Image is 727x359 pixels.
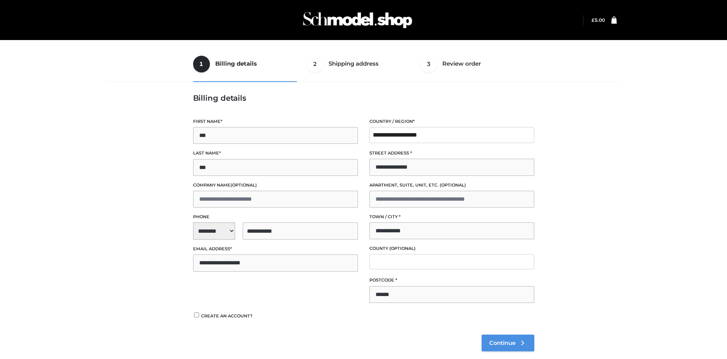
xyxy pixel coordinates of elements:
label: Street address [369,150,534,157]
label: Postcode [369,277,534,284]
h3: Billing details [193,93,534,103]
span: Create an account? [201,313,253,319]
label: Apartment, suite, unit, etc. [369,182,534,189]
bdi: 5.00 [592,17,605,23]
label: County [369,245,534,252]
label: First name [193,118,358,125]
span: (optional) [389,246,416,251]
a: Continue [482,335,534,351]
label: Country / Region [369,118,534,125]
label: Email address [193,245,358,253]
span: £ [592,17,595,23]
label: Company name [193,182,358,189]
label: Phone [193,213,358,221]
label: Last name [193,150,358,157]
span: (optional) [440,182,466,188]
span: Continue [489,340,516,346]
label: Town / City [369,213,534,221]
input: Create an account? [193,312,200,317]
a: £5.00 [592,17,605,23]
span: (optional) [231,182,257,188]
img: Schmodel Admin 964 [300,5,415,35]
